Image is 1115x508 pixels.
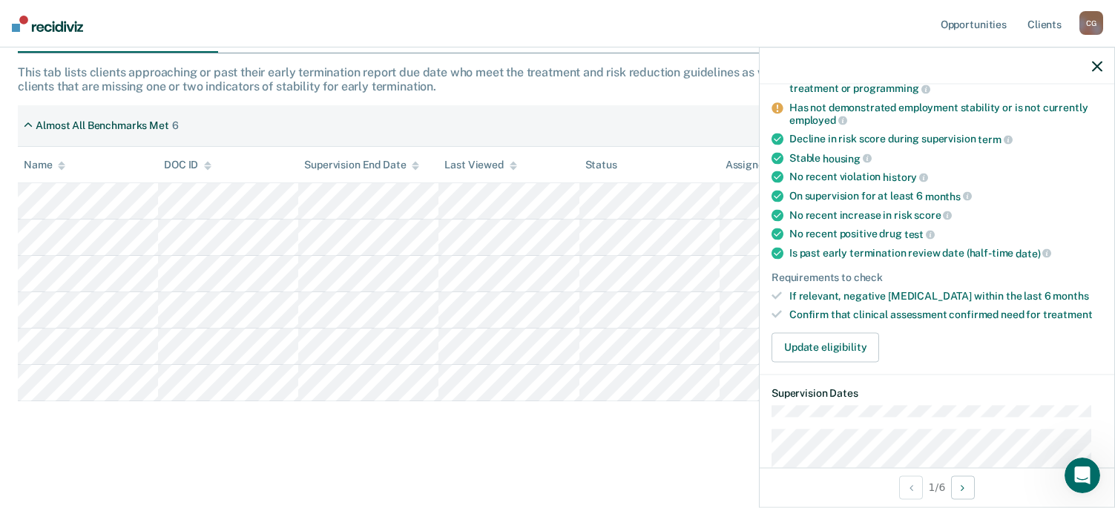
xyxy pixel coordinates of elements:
[823,152,872,164] span: housing
[772,386,1102,399] dt: Supervision Dates
[772,271,1102,284] div: Requirements to check
[172,119,179,132] div: 6
[1043,309,1093,320] span: treatment
[726,159,795,171] div: Assigned to
[951,475,975,499] button: Next Opportunity
[1079,11,1103,35] div: C G
[1053,290,1088,302] span: months
[772,332,879,362] button: Update eligibility
[1016,247,1051,259] span: date)
[585,159,617,171] div: Status
[760,467,1114,507] div: 1 / 6
[789,171,1102,184] div: No recent violation
[925,190,972,202] span: months
[789,208,1102,222] div: No recent increase in risk
[789,190,1102,203] div: On supervision for at least 6
[883,171,928,183] span: history
[904,228,935,240] span: test
[789,101,1102,126] div: Has not demonstrated employment stability or is not currently employed
[304,159,419,171] div: Supervision End Date
[24,159,65,171] div: Name
[789,133,1102,146] div: Decline in risk score during supervision
[789,309,1102,321] div: Confirm that clinical assessment confirmed need for
[444,159,516,171] div: Last Viewed
[164,159,211,171] div: DOC ID
[789,290,1102,303] div: If relevant, negative [MEDICAL_DATA] within the last 6
[789,151,1102,165] div: Stable
[789,246,1102,260] div: Is past early termination review date (half-time
[12,16,83,32] img: Recidiviz
[1065,458,1100,493] iframe: Intercom live chat
[789,228,1102,241] div: No recent positive drug
[978,133,1012,145] span: term
[914,209,952,221] span: score
[36,119,169,132] div: Almost All Benchmarks Met
[18,65,1097,93] div: This tab lists clients approaching or past their early termination report due date who meet the t...
[899,475,923,499] button: Previous Opportunity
